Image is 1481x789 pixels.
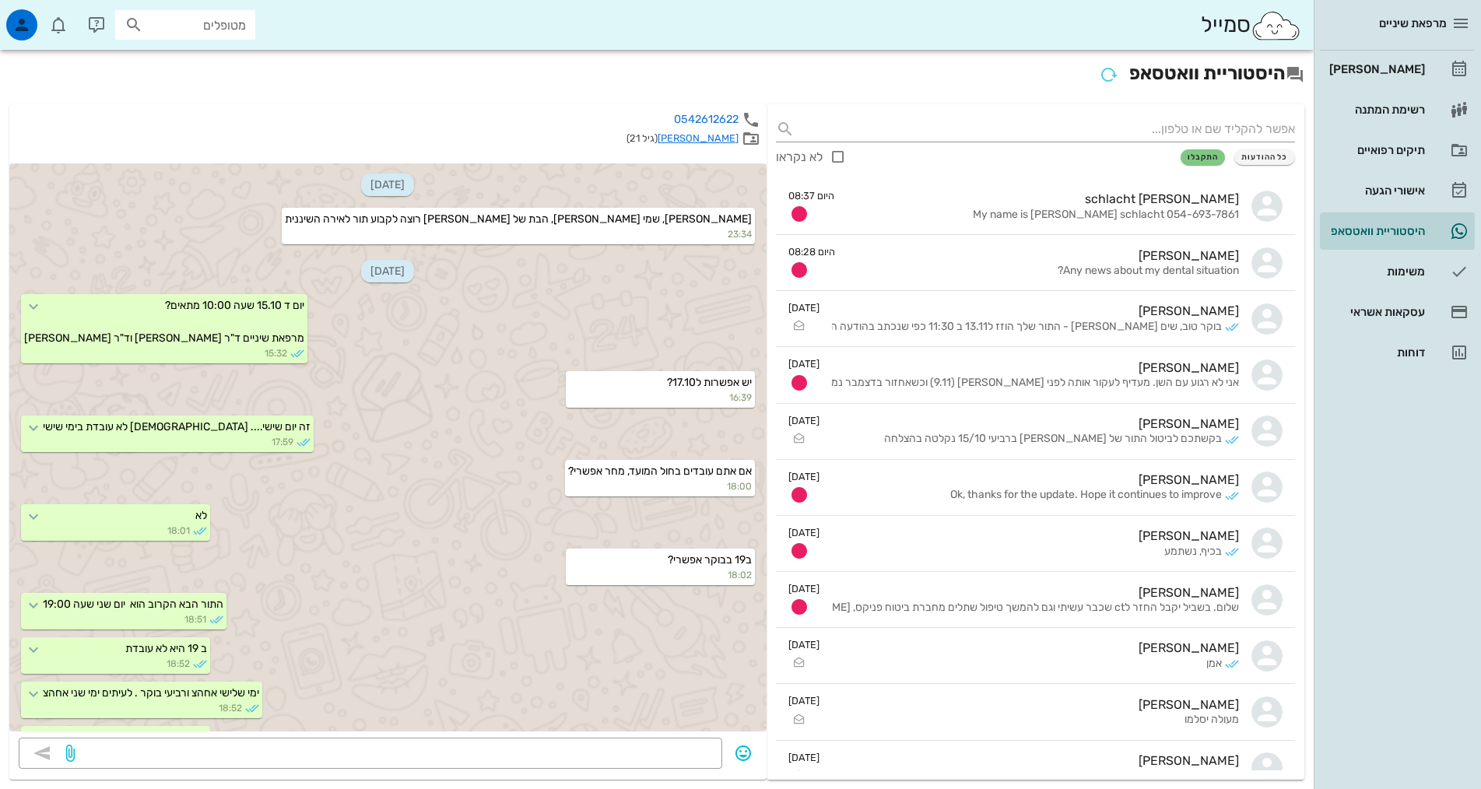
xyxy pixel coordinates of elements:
a: היסטוריית וואטסאפ [1320,212,1475,250]
span: 18:01 [167,524,190,538]
div: [PERSON_NAME] [1326,63,1425,75]
span: זה יום שישי.... [DEMOGRAPHIC_DATA] לא עובדת בימי שישי [43,420,311,433]
span: [DATE] [361,174,414,196]
div: Ok, thanks for the update. Hope it continues to improve [832,489,1222,502]
div: סמייל [1201,9,1301,42]
span: יש אפשרות ל17.10? [667,376,752,389]
div: [PERSON_NAME] [832,640,1239,655]
a: [PERSON_NAME] [658,132,739,144]
div: [PERSON_NAME] [832,697,1239,712]
span: לא [195,509,207,522]
small: היום 08:28 [788,244,835,259]
img: SmileCloud logo [1251,10,1301,41]
span: ימי שלישי אחהצ ורביעי בוקר . לעיתים ימי שני אחהצ [43,686,259,700]
div: [PERSON_NAME] [832,753,1239,768]
span: כל ההודעות [1241,153,1288,162]
small: 23:34 [285,227,752,241]
span: 15:32 [265,346,287,360]
a: [PERSON_NAME] [1320,51,1475,88]
span: 17:59 [272,435,293,449]
small: [DATE] [788,300,819,315]
small: [DATE] [788,356,819,371]
span: יום ד 15.10 שעה 10:00 מתאים? מרפאת שיניים ד"ר [PERSON_NAME] וד"ר [PERSON_NAME] [24,299,304,345]
div: [PERSON_NAME] [832,472,1239,487]
small: [DATE] [788,413,819,428]
small: [DATE] [788,525,819,540]
div: אמן [832,657,1222,671]
small: [DATE] [788,637,819,652]
div: בוקר טוב, שים [PERSON_NAME] - התור שלך הוזז ל13.11 ב 11:30 כפי שנכתב בהודעה הקודמת. סליחה על האי ... [832,321,1222,334]
small: היום 08:37 [788,188,834,203]
div: תיקים רפואיים [1326,144,1425,156]
a: אישורי הגעה [1320,172,1475,209]
span: 18:52 [167,657,190,671]
button: התקבלו [1181,149,1225,165]
div: [PERSON_NAME] [832,585,1239,600]
div: [PERSON_NAME] [832,416,1239,431]
a: עסקאות אשראי [1320,293,1475,331]
small: [DATE] [788,469,819,484]
small: 18:02 [569,568,752,582]
div: בכיף, נשתמע [832,545,1222,559]
div: משימות [1326,265,1425,278]
div: [PERSON_NAME] [832,528,1239,543]
span: סליחה יום שני 3.11 שעה 19:00 [73,731,207,744]
a: תיקים רפואיים [1320,131,1475,169]
div: [PERSON_NAME] [848,248,1239,263]
small: 16:39 [569,391,752,405]
span: מרפאת שיניים [1379,16,1447,30]
a: דוחות [1320,334,1475,371]
div: מצורף מסמך ממרפאת שיניים [832,770,1209,783]
span: [DATE] [361,260,414,282]
span: 18:51 [184,612,206,626]
div: מעולה יסלמו [832,714,1239,727]
div: My name is [PERSON_NAME] schlacht 054-693-7861 [847,209,1239,222]
small: [DATE] [788,693,819,708]
button: כל ההודעות [1234,149,1295,165]
div: [PERSON_NAME] schlacht [847,191,1239,206]
a: רשימת המתנה [1320,91,1475,128]
span: (גיל 21) [626,132,658,144]
small: 18:00 [568,479,752,493]
h2: היסטוריית וואטסאפ [9,59,1304,89]
div: בקשתכם לביטול התור של [PERSON_NAME] ברביעי 15/10 נקלטה בהצלחה [832,433,1222,446]
span: התור הבא הקרוב הוא יום שני שעה 19:00 [43,598,223,611]
div: Any news about my dental situation? [848,265,1239,278]
small: [DATE] [788,750,819,765]
div: [PERSON_NAME] [832,360,1239,375]
span: ב19 בבוקר אפשרי? [668,553,752,566]
input: אפשר להקליד שם או טלפון... [801,117,1295,142]
div: שלום. בשביל יקבל החזר לct שכבר עשיתי וגם להמשך טיפול שתלים מחברת ביטוח פניקס, [PERSON_NAME] לשלוח... [832,601,1239,615]
a: משימות [1320,253,1475,290]
div: [PERSON_NAME] [832,303,1239,318]
a: 0542612622 [674,113,739,126]
span: ב 19 היא לא עובדת [125,642,207,655]
div: אישורי הגעה [1326,184,1425,197]
div: דוחות [1326,346,1425,359]
span: התקבלו [1188,153,1218,162]
span: 18:52 [219,701,242,715]
small: [DATE] [788,581,819,596]
span: [PERSON_NAME], שמי [PERSON_NAME], הבת של [PERSON_NAME] רוצה לקבוע תור לאירה השיננית [285,212,752,226]
div: עסקאות אשראי [1326,306,1425,318]
div: רשימת המתנה [1326,103,1425,116]
div: היסטוריית וואטסאפ [1326,225,1425,237]
span: אם אתם עובדים בחול המועד, מחר אפשרי? [568,465,752,478]
span: תג [46,12,55,22]
div: אני לא רגוע עם השן. מעדיף לעקור אותה לפני [PERSON_NAME] (9.11) וכשאחזור בדצמבר נמשיך את כל ההליכי... [832,377,1239,390]
div: לא נקראו [776,149,823,165]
